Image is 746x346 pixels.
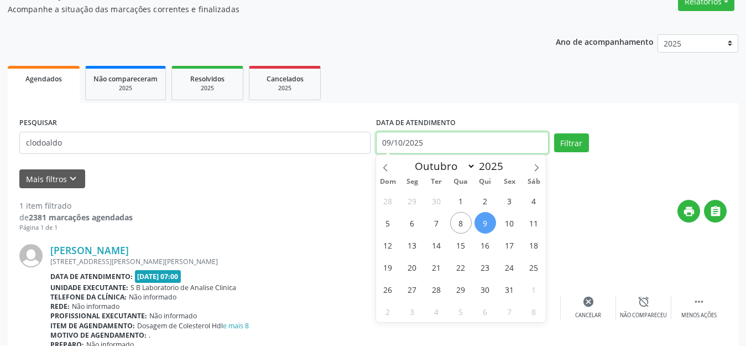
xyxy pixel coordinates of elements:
[72,302,119,311] span: Não informado
[377,301,399,322] span: Novembro 2, 2025
[426,256,447,278] span: Outubro 21, 2025
[474,256,496,278] span: Outubro 23, 2025
[426,234,447,256] span: Outubro 14, 2025
[474,301,496,322] span: Novembro 6, 2025
[377,212,399,234] span: Outubro 5, 2025
[523,190,545,211] span: Outubro 4, 2025
[499,256,520,278] span: Outubro 24, 2025
[450,190,472,211] span: Outubro 1, 2025
[582,296,594,308] i: cancel
[19,200,133,211] div: 1 item filtrado
[499,278,520,300] span: Outubro 31, 2025
[400,178,424,185] span: Seg
[377,278,399,300] span: Outubro 26, 2025
[474,212,496,234] span: Outubro 9, 2025
[19,169,85,189] button: Mais filtroskeyboard_arrow_down
[450,212,472,234] span: Outubro 8, 2025
[523,278,545,300] span: Novembro 1, 2025
[377,256,399,278] span: Outubro 19, 2025
[50,302,70,311] b: Rede:
[638,296,650,308] i: alarm_off
[50,272,133,281] b: Data de atendimento:
[450,234,472,256] span: Outubro 15, 2025
[424,178,448,185] span: Ter
[521,178,546,185] span: Sáb
[257,84,312,92] div: 2025
[401,190,423,211] span: Setembro 29, 2025
[448,178,473,185] span: Qua
[523,256,545,278] span: Outubro 25, 2025
[267,74,304,84] span: Cancelados
[50,257,395,266] div: [STREET_ADDRESS][PERSON_NAME][PERSON_NAME]
[523,301,545,322] span: Novembro 8, 2025
[450,278,472,300] span: Outubro 29, 2025
[681,312,717,319] div: Menos ações
[50,321,135,330] b: Item de agendamento:
[129,292,176,302] span: Não informado
[376,178,400,185] span: Dom
[499,190,520,211] span: Outubro 3, 2025
[499,301,520,322] span: Novembro 7, 2025
[710,205,722,218] i: 
[473,178,497,185] span: Qui
[401,278,423,300] span: Outubro 27, 2025
[376,115,456,132] label: DATA DE ATENDIMENTO
[523,212,545,234] span: Outubro 11, 2025
[401,256,423,278] span: Outubro 20, 2025
[499,234,520,256] span: Outubro 17, 2025
[190,74,225,84] span: Resolvidos
[426,212,447,234] span: Outubro 7, 2025
[450,301,472,322] span: Novembro 5, 2025
[693,296,705,308] i: 
[19,115,57,132] label: PESQUISAR
[50,292,127,302] b: Telefone da clínica:
[180,84,235,92] div: 2025
[50,283,128,292] b: Unidade executante:
[401,212,423,234] span: Outubro 6, 2025
[401,234,423,256] span: Outubro 13, 2025
[93,74,158,84] span: Não compareceram
[25,74,62,84] span: Agendados
[135,270,181,283] span: [DATE] 07:00
[149,330,150,340] span: .
[50,330,147,340] b: Motivo de agendamento:
[93,84,158,92] div: 2025
[683,205,695,218] i: print
[499,212,520,234] span: Outubro 10, 2025
[377,234,399,256] span: Outubro 12, 2025
[554,133,589,152] button: Filtrar
[426,190,447,211] span: Setembro 30, 2025
[575,312,601,319] div: Cancelar
[377,190,399,211] span: Setembro 28, 2025
[426,278,447,300] span: Outubro 28, 2025
[8,3,519,15] p: Acompanhe a situação das marcações correntes e finalizadas
[50,311,147,321] b: Profissional executante:
[67,173,79,185] i: keyboard_arrow_down
[376,132,549,154] input: Selecione um intervalo
[426,301,447,322] span: Novembro 4, 2025
[401,301,423,322] span: Novembro 3, 2025
[677,200,700,223] button: print
[704,200,727,223] button: 
[410,158,476,174] select: Month
[523,234,545,256] span: Outubro 18, 2025
[50,244,129,256] a: [PERSON_NAME]
[223,321,249,330] a: e mais 8
[19,223,133,233] div: Página 1 de 1
[137,321,249,330] span: Dosagem de Colesterol Hdl
[19,132,371,154] input: Nome, CNS
[29,212,133,223] strong: 2381 marcações agendadas
[19,244,43,267] img: img
[19,211,133,223] div: de
[474,190,496,211] span: Outubro 2, 2025
[474,278,496,300] span: Outubro 30, 2025
[149,311,197,321] span: Não informado
[450,256,472,278] span: Outubro 22, 2025
[556,34,654,48] p: Ano de acompanhamento
[131,283,236,292] span: S B Laboratorio de Analise Clinica
[497,178,521,185] span: Sex
[476,159,512,173] input: Year
[620,312,667,319] div: Não compareceu
[474,234,496,256] span: Outubro 16, 2025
